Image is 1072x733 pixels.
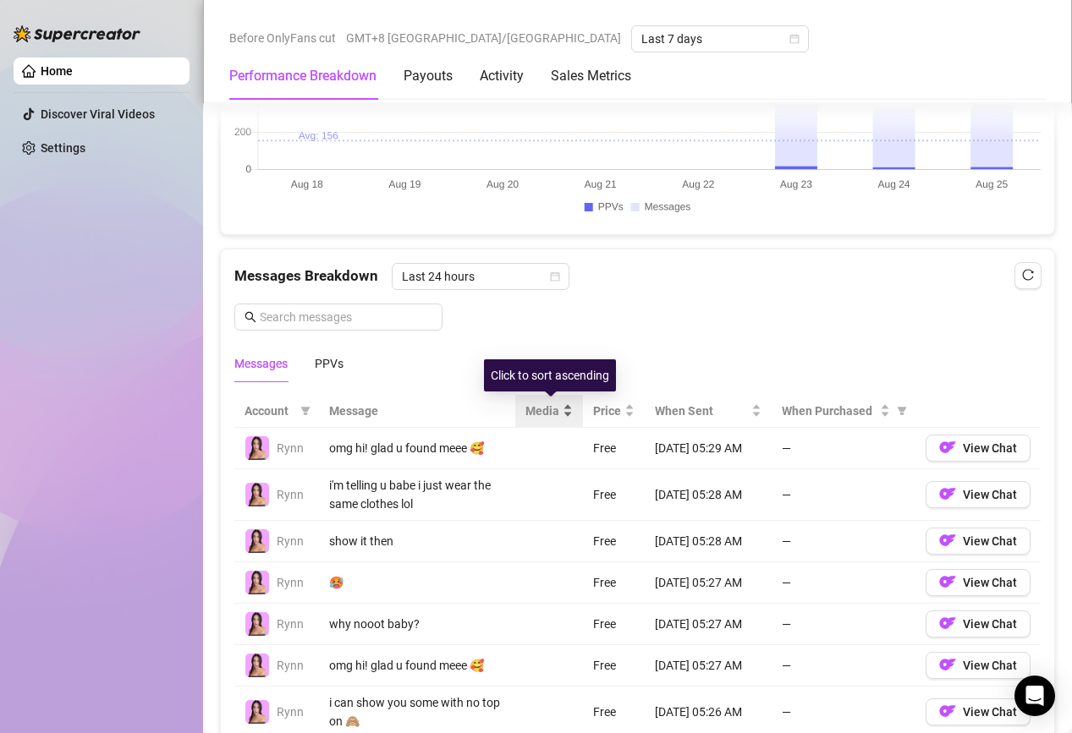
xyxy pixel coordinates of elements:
[926,435,1031,462] button: OFView Chat
[963,441,1017,455] span: View Chat
[926,652,1031,679] button: OFView Chat
[939,656,956,673] img: OF
[245,436,269,460] img: Rynn
[772,645,915,687] td: —
[782,402,877,420] span: When Purchased
[277,534,304,548] span: Rynn
[939,485,956,502] img: OF
[41,141,85,155] a: Settings
[789,34,800,44] span: calendar
[329,439,505,457] div: omg hi! glad u found meee 🥰
[583,469,645,521] td: Free
[963,617,1017,631] span: View Chat
[593,402,621,420] span: Price
[926,662,1031,676] a: OFView Chat
[300,406,311,416] span: filter
[329,532,505,550] div: show it then
[245,654,269,677] img: Rynn
[772,469,915,521] td: —
[926,579,1031,593] a: OFView Chat
[963,534,1017,548] span: View Chat
[963,705,1017,719] span: View Chat
[583,395,645,428] th: Price
[963,576,1017,589] span: View Chat
[41,107,155,121] a: Discover Viral Videos
[229,66,377,86] div: Performance Breakdown
[645,395,772,428] th: When Sent
[245,700,269,724] img: Rynn
[583,604,645,645] td: Free
[641,26,799,52] span: Last 7 days
[926,491,1031,505] a: OFView Chat
[963,659,1017,672] span: View Chat
[41,64,73,78] a: Home
[926,708,1031,722] a: OFView Chat
[897,406,907,416] span: filter
[329,476,505,513] div: i'm telling u babe i just wear the same clothes lol
[645,428,772,469] td: [DATE] 05:29 AM
[645,645,772,687] td: [DATE] 05:27 AM
[893,398,910,424] span: filter
[234,263,1041,290] div: Messages Breakdown
[926,698,1031,725] button: OFView Chat
[329,615,505,633] div: why nooot baby?
[645,469,772,521] td: [DATE] 05:28 AM
[939,703,956,719] img: OF
[480,66,524,86] div: Activity
[583,428,645,469] td: Free
[404,66,453,86] div: Payouts
[315,354,344,373] div: PPVs
[772,395,915,428] th: When Purchased
[939,615,956,632] img: OF
[926,481,1031,508] button: OFView Chat
[926,538,1031,551] a: OFView Chat
[277,576,304,589] span: Rynn
[939,573,956,590] img: OF
[245,612,269,636] img: Rynn
[402,264,559,289] span: Last 24 hours
[234,354,288,373] div: Messages
[1022,269,1034,281] span: reload
[939,532,956,549] img: OF
[926,569,1031,596] button: OFView Chat
[926,445,1031,458] a: OFView Chat
[346,25,621,51] span: GMT+8 [GEOGRAPHIC_DATA]/[GEOGRAPHIC_DATA]
[645,604,772,645] td: [DATE] 05:27 AM
[645,521,772,562] td: [DATE] 05:28 AM
[645,562,772,604] td: [DATE] 05:27 AM
[319,395,515,428] th: Message
[229,25,336,51] span: Before OnlyFans cut
[245,571,269,594] img: Rynn
[484,359,616,391] div: Click to sort ascending
[245,529,269,553] img: Rynn
[525,402,559,420] span: Media
[245,311,256,323] span: search
[1014,676,1055,716] div: Open Intercom Messenger
[772,562,915,604] td: —
[277,659,304,672] span: Rynn
[245,402,294,420] span: Account
[550,271,560,282] span: calendar
[583,645,645,687] td: Free
[772,604,915,645] td: —
[655,402,748,420] span: When Sent
[772,428,915,469] td: —
[551,66,631,86] div: Sales Metrics
[926,621,1031,634] a: OFView Chat
[329,656,505,675] div: omg hi! glad u found meee 🥰
[515,395,583,428] th: Media
[772,521,915,562] td: —
[926,528,1031,555] button: OFView Chat
[277,441,304,455] span: Rynn
[329,693,505,730] div: i can show you some with no top on 🙈
[277,705,304,719] span: Rynn
[245,483,269,506] img: Rynn
[926,610,1031,637] button: OFView Chat
[939,439,956,456] img: OF
[277,617,304,631] span: Rynn
[963,488,1017,501] span: View Chat
[260,308,432,326] input: Search messages
[297,398,314,424] span: filter
[329,573,505,592] div: 🥵
[14,25,140,42] img: logo-BBDzfeDw.svg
